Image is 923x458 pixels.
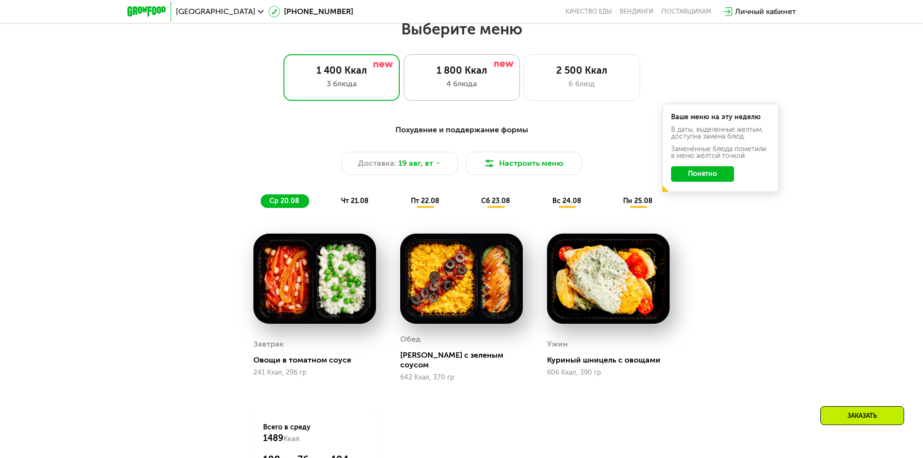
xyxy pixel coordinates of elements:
[565,8,612,16] a: Качество еды
[481,197,510,205] span: сб 23.08
[253,355,384,365] div: Овощи в томатном соусе
[341,197,369,205] span: чт 21.08
[623,197,653,205] span: пн 25.08
[735,6,796,17] div: Личный кабинет
[294,64,390,76] div: 1 400 Ккал
[547,355,677,365] div: Куриный шницель с овощами
[263,433,283,443] span: 1489
[31,19,892,39] h2: Выберите меню
[176,8,255,16] span: [GEOGRAPHIC_DATA]
[263,423,366,444] div: Всего в среду
[414,78,510,90] div: 4 блюда
[400,332,421,347] div: Обед
[466,152,582,175] button: Настроить меню
[253,369,376,377] div: 241 Ккал, 296 гр
[661,8,711,16] div: поставщикам
[358,158,396,169] span: Доставка:
[620,8,654,16] a: Вендинги
[414,64,510,76] div: 1 800 Ккал
[398,158,433,169] span: 19 авг, вт
[671,126,770,140] div: В даты, выделенные желтым, доступна замена блюд.
[671,114,770,121] div: Ваше меню на эту неделю
[820,406,904,425] div: Заказать
[552,197,581,205] span: вс 24.08
[400,374,523,381] div: 642 Ккал, 370 гр
[400,350,531,370] div: [PERSON_NAME] с зеленым соусом
[269,197,299,205] span: ср 20.08
[268,6,353,17] a: [PHONE_NUMBER]
[534,64,630,76] div: 2 500 Ккал
[547,369,670,377] div: 606 Ккал, 390 гр
[175,124,749,136] div: Похудение и поддержание формы
[534,78,630,90] div: 6 блюд
[253,337,284,351] div: Завтрак
[283,435,299,443] span: Ккал
[671,166,734,182] button: Понятно
[294,78,390,90] div: 3 блюда
[547,337,568,351] div: Ужин
[671,146,770,159] div: Заменённые блюда пометили в меню жёлтой точкой.
[411,197,439,205] span: пт 22.08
